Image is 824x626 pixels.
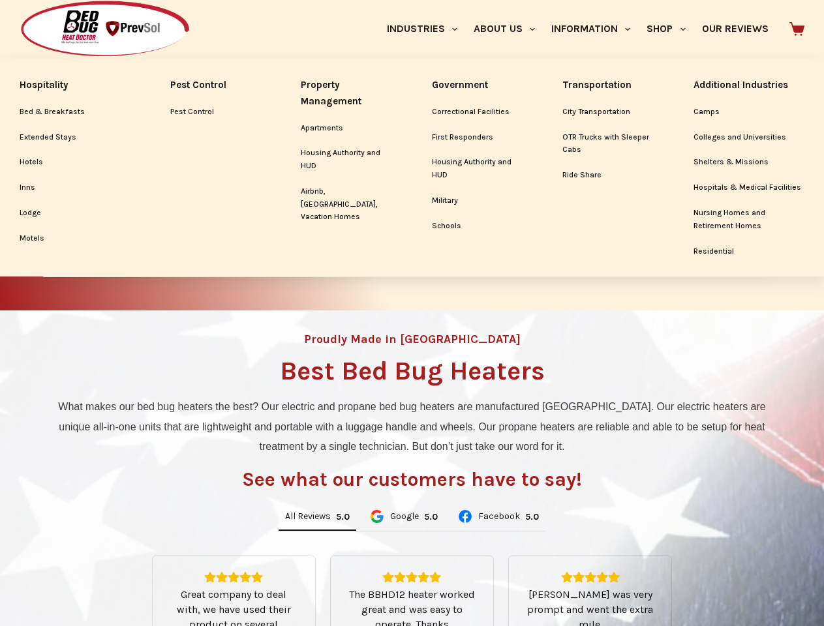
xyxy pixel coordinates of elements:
a: Camps [694,100,805,125]
a: Housing Authority and HUD [432,150,523,188]
a: Schools [432,214,523,239]
a: First Responders [432,125,523,150]
a: Nursing Homes and Retirement Homes [694,201,805,239]
a: Colleges and Universities [694,125,805,150]
a: Lodge [20,201,130,226]
a: Motels [20,226,130,251]
h4: Proudly Made in [GEOGRAPHIC_DATA] [304,333,521,345]
a: Housing Authority and HUD [301,141,392,179]
div: Rating: 5.0 out of 5 [525,511,539,522]
div: 5.0 [336,511,350,522]
a: Additional Industries [694,71,805,99]
a: Pest Control [170,71,262,99]
a: City Transportation [562,100,654,125]
div: Rating: 5.0 out of 5 [424,511,438,522]
a: Ride Share [562,163,654,188]
a: Bed & Breakfasts [20,100,130,125]
span: Facebook [478,512,520,521]
div: Rating: 5.0 out of 5 [525,571,656,583]
div: 5.0 [525,511,539,522]
a: Pest Control [170,100,262,125]
a: Inns [20,175,130,200]
div: Rating: 5.0 out of 5 [168,571,299,583]
a: Hospitality [20,71,130,99]
div: 5.0 [424,511,438,522]
div: Rating: 5.0 out of 5 [336,511,350,522]
a: Shelters & Missions [694,150,805,175]
a: Apartments [301,116,392,141]
p: What makes our bed bug heaters the best? Our electric and propane bed bug heaters are manufacture... [48,397,776,456]
a: Property Management [301,71,392,115]
a: Hospitals & Medical Facilities [694,175,805,200]
h3: See what our customers have to say! [242,469,582,489]
span: Google [390,512,419,521]
a: Airbnb, [GEOGRAPHIC_DATA], Vacation Homes [301,179,392,230]
a: Residential [694,239,805,264]
h1: Best Bed Bug Heaters [280,358,545,384]
a: Hotels [20,150,130,175]
div: Rating: 5.0 out of 5 [346,571,478,583]
a: Extended Stays [20,125,130,150]
a: Transportation [562,71,654,99]
span: All Reviews [285,512,331,521]
a: OTR Trucks with Sleeper Cabs [562,125,654,163]
a: Government [432,71,523,99]
a: Military [432,188,523,213]
a: Correctional Facilities [432,100,523,125]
